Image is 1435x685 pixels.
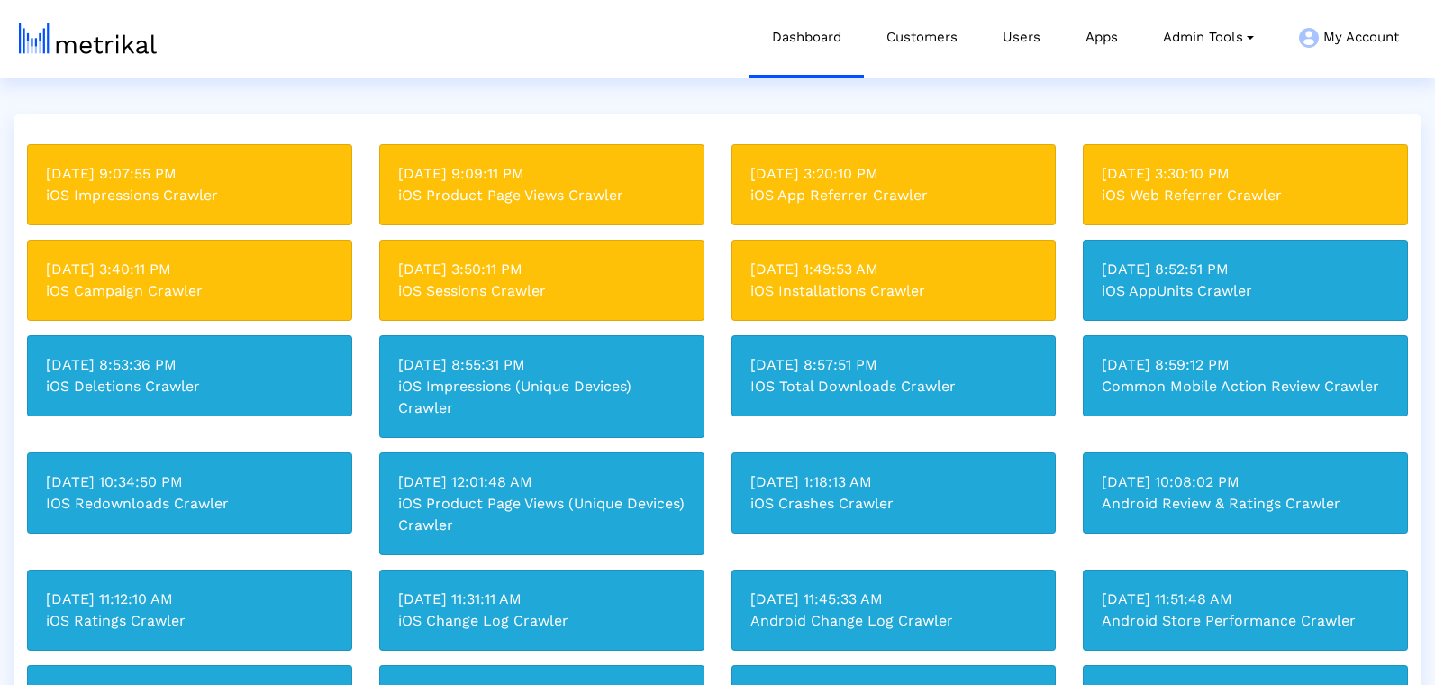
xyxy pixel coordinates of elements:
[46,471,333,493] div: [DATE] 10:34:50 PM
[750,589,1038,610] div: [DATE] 11:45:33 AM
[1102,259,1389,280] div: [DATE] 8:52:51 PM
[398,471,686,493] div: [DATE] 12:01:48 AM
[46,185,333,206] div: iOS Impressions Crawler
[46,493,333,515] div: IOS Redownloads Crawler
[750,163,1038,185] div: [DATE] 3:20:10 PM
[750,376,1038,397] div: IOS Total Downloads Crawler
[398,376,686,419] div: iOS Impressions (Unique Devices) Crawler
[398,185,686,206] div: iOS Product Page Views Crawler
[750,280,1038,302] div: iOS Installations Crawler
[398,493,686,536] div: iOS Product Page Views (Unique Devices) Crawler
[1102,280,1389,302] div: iOS AppUnits Crawler
[1102,589,1389,610] div: [DATE] 11:51:48 AM
[46,163,333,185] div: [DATE] 9:07:55 PM
[398,589,686,610] div: [DATE] 11:31:11 AM
[46,280,333,302] div: iOS Campaign Crawler
[750,493,1038,515] div: iOS Crashes Crawler
[1102,163,1389,185] div: [DATE] 3:30:10 PM
[46,610,333,632] div: iOS Ratings Crawler
[1102,471,1389,493] div: [DATE] 10:08:02 PM
[46,376,333,397] div: iOS Deletions Crawler
[398,280,686,302] div: iOS Sessions Crawler
[398,163,686,185] div: [DATE] 9:09:11 PM
[1102,185,1389,206] div: iOS Web Referrer Crawler
[398,354,686,376] div: [DATE] 8:55:31 PM
[46,589,333,610] div: [DATE] 11:12:10 AM
[398,259,686,280] div: [DATE] 3:50:11 PM
[1102,354,1389,376] div: [DATE] 8:59:12 PM
[46,354,333,376] div: [DATE] 8:53:36 PM
[1102,493,1389,515] div: Android Review & Ratings Crawler
[398,610,686,632] div: iOS Change Log Crawler
[750,259,1038,280] div: [DATE] 1:49:53 AM
[19,23,157,54] img: metrical-logo-light.png
[750,354,1038,376] div: [DATE] 8:57:51 PM
[750,185,1038,206] div: iOS App Referrer Crawler
[750,471,1038,493] div: [DATE] 1:18:13 AM
[750,610,1038,632] div: Android Change Log Crawler
[1102,610,1389,632] div: Android Store Performance Crawler
[1102,376,1389,397] div: Common Mobile Action Review Crawler
[1299,28,1319,48] img: my-account-menu-icon.png
[46,259,333,280] div: [DATE] 3:40:11 PM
